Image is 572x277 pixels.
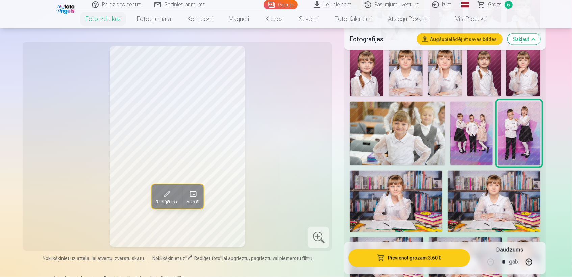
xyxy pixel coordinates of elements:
button: Sakļaut [508,34,540,45]
a: Magnēti [221,9,257,28]
span: Grozs [488,1,502,9]
img: /fa1 [56,3,76,14]
button: Augšupielādējiet savas bildes [417,34,502,45]
span: " [220,256,222,261]
span: Aizstāt [186,199,199,205]
a: Krūzes [257,9,291,28]
button: Rediģēt foto [151,184,182,209]
span: lai apgrieztu, pagrieztu vai piemērotu filtru [222,256,312,261]
span: Noklikšķiniet uz [152,256,185,261]
button: Pievienot grozam:3,60 € [348,249,470,267]
a: Visi produkti [437,9,495,28]
div: gab. [509,254,520,270]
a: Foto izdrukas [77,9,129,28]
a: Foto kalendāri [327,9,380,28]
h5: Daudzums [496,246,523,254]
a: Atslēgu piekariņi [380,9,437,28]
button: Aizstāt [182,184,203,209]
span: Rediģēt foto [155,199,178,205]
span: Noklikšķiniet uz attēla, lai atvērtu izvērstu skatu [43,255,144,262]
a: Suvenīri [291,9,327,28]
span: " [185,256,188,261]
a: Komplekti [179,9,221,28]
h5: Fotogrāfijas [350,34,411,44]
span: Rediģēt foto [194,256,220,261]
a: Fotogrāmata [129,9,179,28]
span: 6 [505,1,513,9]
